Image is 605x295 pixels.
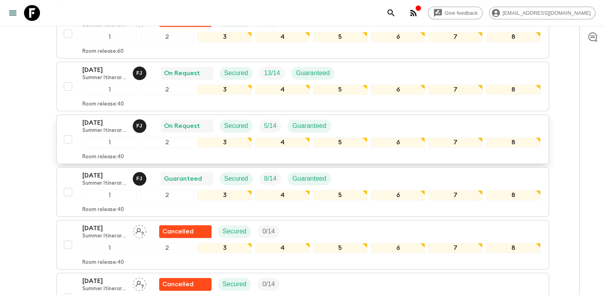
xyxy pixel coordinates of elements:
[56,62,549,111] button: [DATE]Summer Itinerary 2025 ([DATE]-[DATE])Fadi JaberOn RequestSecuredTrip FillGuaranteed12345678...
[82,233,126,239] p: Summer Itinerary 2025 ([DATE]-[DATE])
[133,66,148,80] button: FJ
[313,32,367,42] div: 5
[140,137,194,147] div: 2
[56,114,549,164] button: [DATE]Summer Itinerary 2025 ([DATE]-[DATE])Fadi JaberOn RequestSecuredTrip FillGuaranteed12345678...
[162,279,194,289] p: Cancelled
[133,174,148,181] span: Fadi Jaber
[56,9,549,58] button: [DATE]Summer Itinerary 2025 ([DATE]-[DATE])Assign pack leaderFlash Pack cancellationSecuredTrip F...
[264,174,276,183] p: 8 / 14
[486,190,540,200] div: 8
[223,227,247,236] p: Secured
[164,121,200,131] p: On Request
[486,137,540,147] div: 8
[82,171,126,180] p: [DATE]
[428,84,483,95] div: 7
[82,190,137,200] div: 1
[140,32,194,42] div: 2
[82,118,126,128] p: [DATE]
[136,70,142,76] p: F J
[198,137,252,147] div: 3
[56,220,549,269] button: [DATE]Summer Itinerary 2025 ([DATE]-[DATE])Assign pack leaderFlash Pack cancellationSecuredTrip F...
[428,243,483,253] div: 7
[140,243,194,253] div: 2
[82,84,137,95] div: 1
[164,68,200,78] p: On Request
[255,137,309,147] div: 4
[296,68,330,78] p: Guaranteed
[259,67,285,80] div: Trip Fill
[313,84,367,95] div: 5
[218,278,252,291] div: Secured
[140,190,194,200] div: 2
[136,123,142,129] p: F J
[159,225,212,238] div: Flash Pack cancellation
[428,137,483,147] div: 7
[198,190,252,200] div: 3
[82,207,124,213] p: Room release: 40
[82,154,124,160] p: Room release: 40
[292,174,326,183] p: Guaranteed
[371,84,425,95] div: 6
[159,278,212,291] div: Flash Pack cancellation
[489,6,595,19] div: [EMAIL_ADDRESS][DOMAIN_NAME]
[428,190,483,200] div: 7
[224,68,248,78] p: Secured
[371,190,425,200] div: 6
[5,5,21,21] button: menu
[313,137,367,147] div: 5
[198,32,252,42] div: 3
[258,278,280,291] div: Trip Fill
[224,121,248,131] p: Secured
[82,223,126,233] p: [DATE]
[255,84,309,95] div: 4
[140,84,194,95] div: 2
[258,225,280,238] div: Trip Fill
[133,172,148,185] button: FJ
[486,32,540,42] div: 8
[164,174,202,183] p: Guaranteed
[82,137,137,147] div: 1
[486,84,540,95] div: 8
[259,120,281,132] div: Trip Fill
[133,122,148,128] span: Fadi Jaber
[264,121,276,131] p: 5 / 14
[428,32,483,42] div: 7
[136,175,142,182] p: F J
[82,286,126,292] p: Summer Itinerary 2025 ([DATE]-[DATE])
[262,227,275,236] p: 0 / 14
[313,243,367,253] div: 5
[486,243,540,253] div: 8
[224,174,248,183] p: Secured
[428,6,483,19] a: Give feedback
[218,225,252,238] div: Secured
[56,167,549,217] button: [DATE]Summer Itinerary 2025 ([DATE]-[DATE])Fadi JaberGuaranteedSecuredTrip FillGuaranteed12345678...
[371,32,425,42] div: 6
[82,128,126,134] p: Summer Itinerary 2025 ([DATE]-[DATE])
[82,65,126,75] p: [DATE]
[292,121,326,131] p: Guaranteed
[264,68,280,78] p: 13 / 14
[223,279,247,289] p: Secured
[198,243,252,253] div: 3
[255,190,309,200] div: 4
[498,10,595,16] span: [EMAIL_ADDRESS][DOMAIN_NAME]
[82,180,126,187] p: Summer Itinerary 2025 ([DATE]-[DATE])
[262,279,275,289] p: 0 / 14
[371,137,425,147] div: 6
[198,84,252,95] div: 3
[259,172,281,185] div: Trip Fill
[82,243,137,253] div: 1
[82,259,124,266] p: Room release: 40
[82,101,124,108] p: Room release: 40
[82,276,126,286] p: [DATE]
[371,243,425,253] div: 6
[313,190,367,200] div: 5
[162,227,194,236] p: Cancelled
[220,120,253,132] div: Secured
[255,32,309,42] div: 4
[82,32,137,42] div: 1
[133,227,146,233] span: Assign pack leader
[220,67,253,80] div: Secured
[82,48,124,55] p: Room release: 60
[82,75,126,81] p: Summer Itinerary 2025 ([DATE]-[DATE])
